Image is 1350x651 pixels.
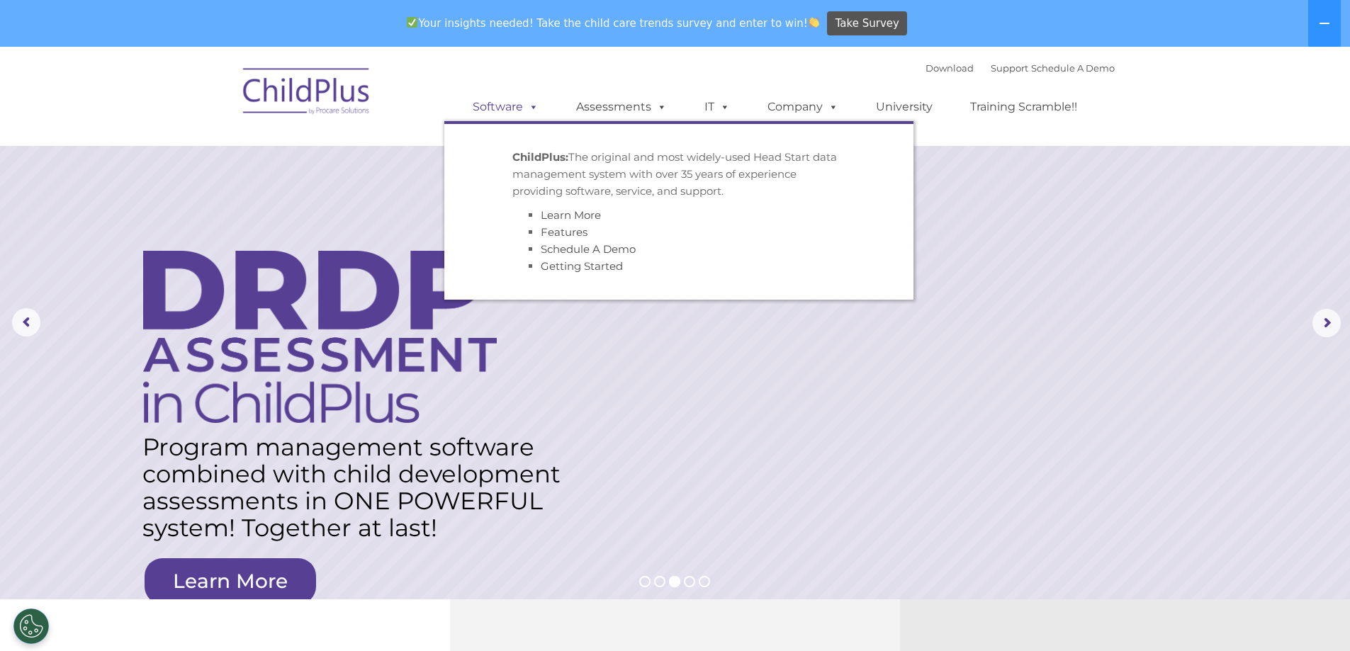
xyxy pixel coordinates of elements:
span: Your insights needed! Take the child care trends survey and enter to win! [401,9,826,37]
a: Software [459,93,553,121]
img: 👏 [809,17,819,28]
a: Schedule A Demo [541,242,636,256]
img: ChildPlus by Procare Solutions [236,58,378,129]
a: Take Survey [827,11,907,36]
span: Take Survey [836,11,899,36]
a: Schedule A Demo [1031,62,1115,74]
img: DRDP Assessment in ChildPlus [143,250,497,423]
span: Phone number [197,152,257,162]
a: Assessments [562,93,681,121]
a: Download [926,62,974,74]
a: University [862,93,947,121]
span: Last name [197,94,240,104]
font: | [926,62,1115,74]
a: Learn More [145,558,316,604]
a: IT [690,93,744,121]
a: Company [753,93,853,121]
img: ✅ [407,17,417,28]
a: Learn More [541,208,601,222]
p: The original and most widely-used Head Start data management system with over 35 years of experie... [512,149,845,200]
a: Training Scramble!! [956,93,1091,121]
a: Support [991,62,1028,74]
a: Getting Started [541,259,623,273]
rs-layer: Program management software combined with child development assessments in ONE POWERFUL system! T... [142,434,575,541]
strong: ChildPlus: [512,150,568,164]
button: Cookies Settings [13,608,49,644]
a: Features [541,225,587,239]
